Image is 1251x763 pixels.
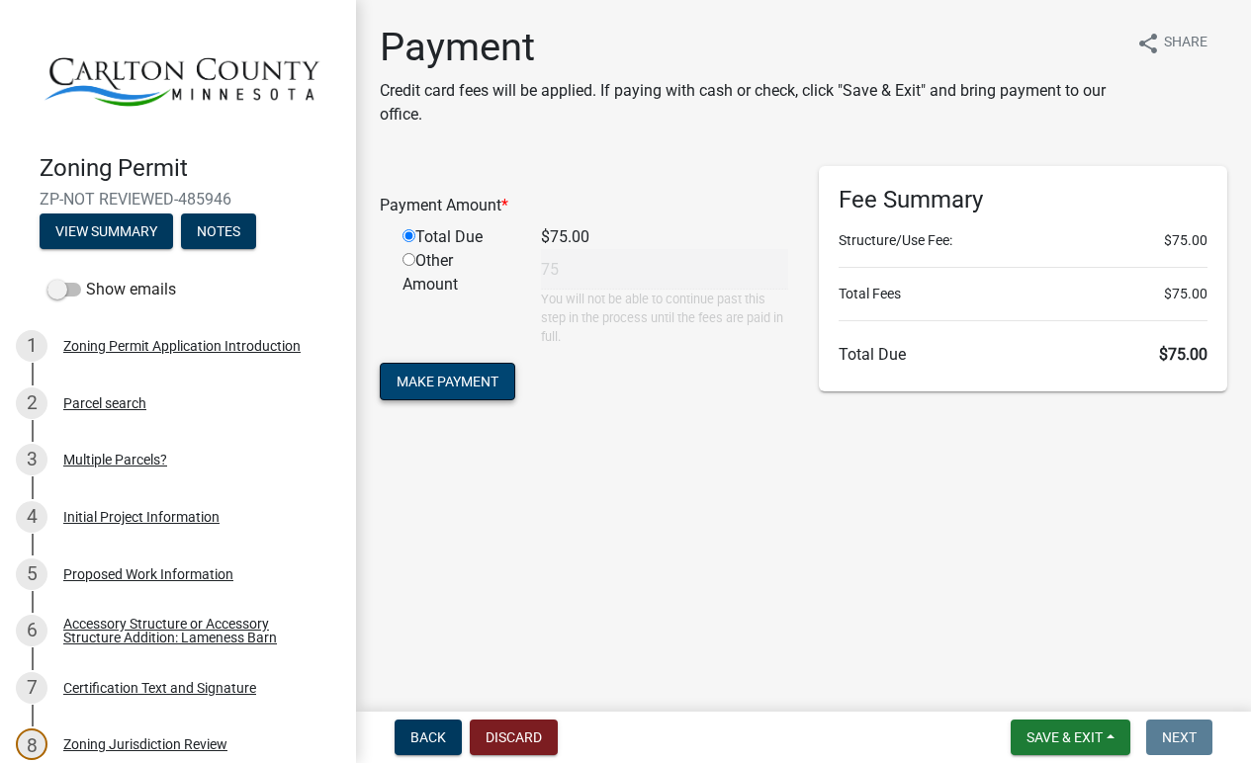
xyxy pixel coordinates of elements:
[470,720,558,755] button: Discard
[1011,720,1130,755] button: Save & Exit
[40,190,316,209] span: ZP-NOT REVIEWED-485946
[63,396,146,410] div: Parcel search
[1136,32,1160,55] i: share
[63,567,233,581] div: Proposed Work Information
[40,225,173,241] wm-modal-confirm: Summary
[63,737,227,751] div: Zoning Jurisdiction Review
[16,558,47,590] div: 5
[16,330,47,362] div: 1
[1120,24,1223,62] button: shareShare
[1164,284,1207,304] span: $75.00
[526,225,803,249] div: $75.00
[839,284,1208,304] li: Total Fees
[839,186,1208,214] h6: Fee Summary
[395,720,462,755] button: Back
[365,194,804,217] div: Payment Amount
[16,501,47,533] div: 4
[63,681,256,695] div: Certification Text and Signature
[181,213,256,249] button: Notes
[16,672,47,704] div: 7
[16,728,47,760] div: 8
[63,339,301,353] div: Zoning Permit Application Introduction
[181,225,256,241] wm-modal-confirm: Notes
[1164,32,1207,55] span: Share
[388,225,526,249] div: Total Due
[380,363,515,400] button: Make Payment
[40,154,340,183] h4: Zoning Permit
[1162,729,1197,745] span: Next
[47,278,176,301] label: Show emails
[380,79,1120,127] p: Credit card fees will be applied. If paying with cash or check, click "Save & Exit" and bring pay...
[63,510,220,524] div: Initial Project Information
[380,24,1120,71] h1: Payment
[16,615,47,646] div: 6
[1159,345,1207,364] span: $75.00
[16,444,47,475] div: 3
[16,387,47,419] div: 2
[40,21,324,133] img: Carlton County, Minnesota
[388,249,526,347] div: Other Amount
[410,729,446,745] span: Back
[839,345,1208,364] h6: Total Due
[1146,720,1212,755] button: Next
[40,213,173,249] button: View Summary
[1164,230,1207,251] span: $75.00
[63,453,167,466] div: Multiple Parcels?
[63,617,324,644] div: Accessory Structure or Accessory Structure Addition: Lameness Barn
[839,230,1208,251] li: Structure/Use Fee:
[1027,729,1103,745] span: Save & Exit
